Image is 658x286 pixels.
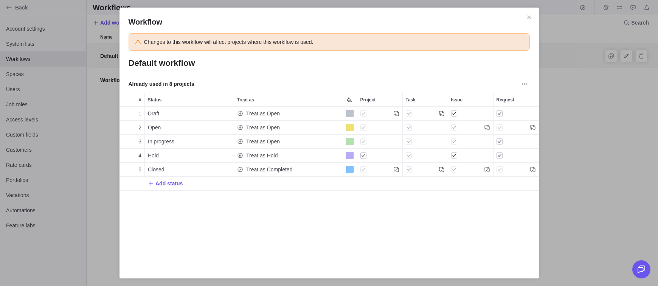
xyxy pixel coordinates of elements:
[448,149,493,163] div: Issue
[246,124,280,131] span: Treat as Open
[357,121,403,135] div: Project
[234,135,342,149] div: Treat as
[524,12,534,23] span: Close
[342,163,357,177] div: Color
[119,107,539,261] div: grid
[403,149,448,163] div: Task
[148,96,162,104] span: Status
[145,149,234,162] div: Hold
[119,8,539,278] div: Workflow
[155,180,183,187] span: Add status
[246,166,292,173] span: Treat as Completed
[145,135,234,149] div: Status
[148,110,159,117] span: Draft
[342,135,357,149] div: Color
[493,121,539,135] div: Request
[246,138,280,145] span: Treat as Open
[403,107,448,121] div: Task
[138,138,141,145] span: 3
[448,93,493,106] div: Issue
[357,149,403,163] div: Project
[234,163,342,177] div: Treat as
[246,152,278,159] span: Treat as Hold
[403,121,448,135] div: Task
[139,96,141,104] span: #
[406,96,416,104] span: Task
[246,110,280,117] span: Treat as Open
[448,135,493,149] div: Issue
[342,149,357,163] div: Color
[148,166,164,173] span: Closed
[357,107,403,121] div: Project
[403,93,448,106] div: Task
[493,163,539,177] div: Request
[234,93,342,106] div: Treat as
[144,38,313,46] div: Changes to this workflow will affect projects where this workflow is used.
[493,135,539,149] div: Request
[234,135,342,148] div: Treat as Open
[360,96,376,104] span: Project
[357,93,402,106] div: Project
[148,138,174,145] span: In progress
[493,149,539,163] div: Request
[119,177,539,191] div: Add New
[519,79,530,89] span: More actions
[234,149,342,163] div: Treat as
[357,135,403,149] div: Project
[138,152,141,159] span: 4
[148,124,161,131] span: Open
[493,93,539,106] div: Request
[234,107,342,121] div: Treat as
[234,121,342,135] div: Treat as
[148,178,183,189] span: Add status
[129,17,530,27] h2: Workflow
[234,149,342,162] div: Treat as Hold
[237,96,254,104] span: Treat as
[145,107,234,121] div: Status
[493,107,539,121] div: Request
[448,121,493,135] div: Issue
[129,80,194,88] span: Already used in 8 projects
[145,163,234,177] div: Status
[403,135,448,149] div: Task
[448,163,493,177] div: Issue
[138,110,141,117] span: 1
[145,121,234,135] div: Status
[145,163,234,176] div: Closed
[342,121,357,135] div: Color
[145,121,234,134] div: Open
[234,163,342,176] div: Treat as Completed
[138,124,141,131] span: 2
[138,166,141,173] span: 5
[357,163,403,177] div: Project
[145,93,234,106] div: Status
[234,107,342,120] div: Treat as Open
[145,107,234,120] div: Draft
[234,121,342,134] div: Treat as Open
[403,163,448,177] div: Task
[148,152,159,159] span: Hold
[448,107,493,121] div: Issue
[145,149,234,163] div: Status
[451,96,463,104] span: Issue
[342,107,357,121] div: Color
[497,96,514,104] span: Request
[145,135,234,148] div: In progress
